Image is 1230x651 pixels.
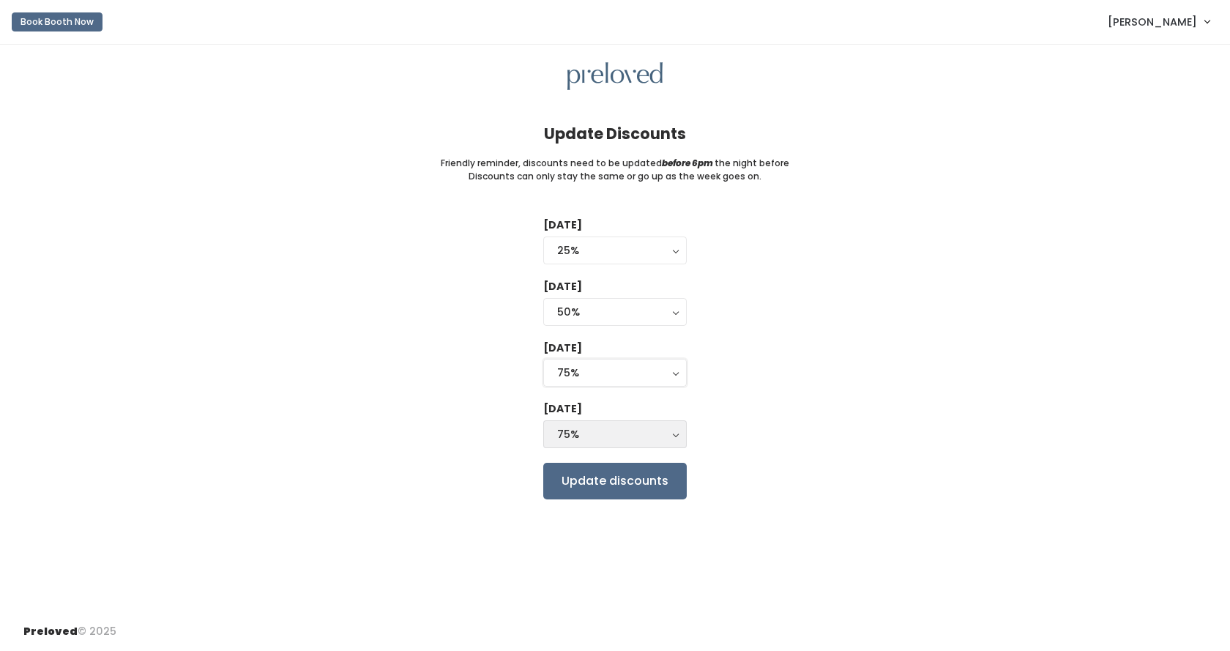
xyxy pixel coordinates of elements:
[543,237,687,264] button: 25%
[1108,14,1197,30] span: [PERSON_NAME]
[567,62,663,91] img: preloved logo
[557,304,673,320] div: 50%
[543,463,687,499] input: Update discounts
[23,624,78,639] span: Preloved
[543,298,687,326] button: 50%
[557,426,673,442] div: 75%
[469,170,761,183] small: Discounts can only stay the same or go up as the week goes on.
[1093,6,1224,37] a: [PERSON_NAME]
[543,341,582,356] label: [DATE]
[12,6,102,38] a: Book Booth Now
[557,365,673,381] div: 75%
[441,157,789,170] small: Friendly reminder, discounts need to be updated the night before
[543,279,582,294] label: [DATE]
[12,12,102,31] button: Book Booth Now
[544,125,686,142] h4: Update Discounts
[543,359,687,387] button: 75%
[662,157,713,169] i: before 6pm
[23,612,116,639] div: © 2025
[543,420,687,448] button: 75%
[557,242,673,258] div: 25%
[543,217,582,233] label: [DATE]
[543,401,582,417] label: [DATE]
